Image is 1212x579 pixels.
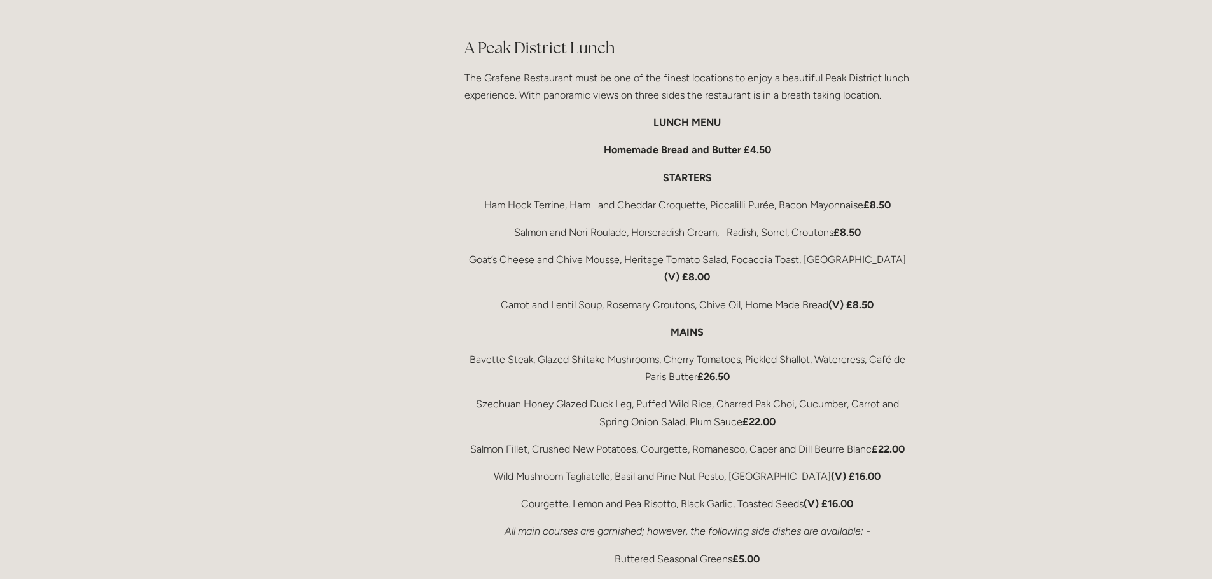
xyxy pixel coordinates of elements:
[464,37,910,59] h2: A Peak District Lunch
[653,116,721,128] strong: LUNCH MENU
[464,296,910,313] p: Carrot and Lentil Soup, Rosemary Croutons, Chive Oil, Home Made Bread
[464,468,910,485] p: Wild Mushroom Tagliatelle, Basil and Pine Nut Pesto, [GEOGRAPHIC_DATA]
[464,395,910,430] p: Szechuan Honey Glazed Duck Leg, Puffed Wild Rice, Charred Pak Choi, Cucumber, Carrot and Spring O...
[742,416,776,428] strong: £22.00
[464,196,910,214] p: Ham Hock Terrine, Ham and Cheddar Croquette, Piccalilli Purée, Bacon Mayonnaise
[833,226,861,238] strong: £8.50
[464,440,910,458] p: Salmon Fillet, Crushed New Potatoes, Courgette, Romanesco, Caper and Dill Beurre Blanc
[732,553,760,565] strong: £5.00
[464,224,910,241] p: Salmon and Nori Roulade, Horseradish Cream, Radish, Sorrel, Croutons
[872,443,905,455] strong: £22.00
[604,144,771,156] strong: Homemade Bread and Butter £4.50
[663,172,712,184] strong: STARTERS
[464,495,910,512] p: Courgette, Lemon and Pea Risotto, Black Garlic, Toasted Seeds
[828,299,874,311] strong: (V) £8.50
[804,498,853,510] strong: (V) £16.00
[831,470,881,482] strong: (V) £16.00
[464,351,910,385] p: Bavette Steak, Glazed Shitake Mushrooms, Cherry Tomatoes, Pickled Shallot, Watercress, Café de Pa...
[664,271,710,283] strong: (V) £8.00
[505,525,870,537] em: All main courses are garnished; however, the following side dishes are available: -
[464,69,910,104] p: The Grafene Restaurant must be one of the finest locations to enjoy a beautiful Peak District lun...
[697,371,730,383] strong: £26.50
[671,326,704,338] strong: MAINS
[464,251,910,285] p: Goat’s Cheese and Chive Mousse, Heritage Tomato Salad, Focaccia Toast, [GEOGRAPHIC_DATA]
[863,199,891,211] strong: £8.50
[464,550,910,568] p: Buttered Seasonal Greens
